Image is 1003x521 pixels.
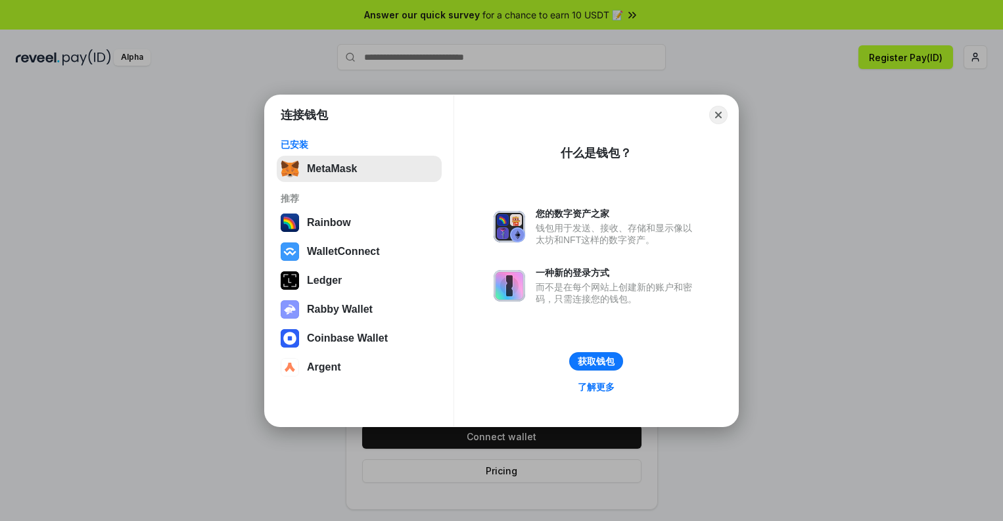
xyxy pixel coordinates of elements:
div: 您的数字资产之家 [536,208,699,219]
div: WalletConnect [307,246,380,258]
img: svg+xml,%3Csvg%20fill%3D%22none%22%20height%3D%2233%22%20viewBox%3D%220%200%2035%2033%22%20width%... [281,160,299,178]
div: 获取钱包 [578,355,615,367]
button: 获取钱包 [569,352,623,371]
button: MetaMask [277,156,442,182]
img: svg+xml,%3Csvg%20xmlns%3D%22http%3A%2F%2Fwww.w3.org%2F2000%2Fsvg%22%20width%3D%2228%22%20height%3... [281,271,299,290]
div: Coinbase Wallet [307,332,388,344]
img: svg+xml,%3Csvg%20width%3D%2228%22%20height%3D%2228%22%20viewBox%3D%220%200%2028%2028%22%20fill%3D... [281,242,299,261]
div: 什么是钱包？ [561,145,632,161]
a: 了解更多 [570,378,622,396]
h1: 连接钱包 [281,107,328,123]
button: Close [709,106,728,124]
div: 一种新的登录方式 [536,267,699,279]
div: 钱包用于发送、接收、存储和显示像以太坊和NFT这样的数字资产。 [536,222,699,246]
div: 了解更多 [578,381,615,393]
img: svg+xml,%3Csvg%20width%3D%2228%22%20height%3D%2228%22%20viewBox%3D%220%200%2028%2028%22%20fill%3D... [281,329,299,348]
img: svg+xml,%3Csvg%20width%3D%22120%22%20height%3D%22120%22%20viewBox%3D%220%200%20120%20120%22%20fil... [281,214,299,232]
div: Argent [307,361,341,373]
button: Rabby Wallet [277,296,442,323]
img: svg+xml,%3Csvg%20xmlns%3D%22http%3A%2F%2Fwww.w3.org%2F2000%2Fsvg%22%20fill%3D%22none%22%20viewBox... [494,211,525,242]
div: 推荐 [281,193,438,204]
div: Rabby Wallet [307,304,373,315]
div: 而不是在每个网站上创建新的账户和密码，只需连接您的钱包。 [536,281,699,305]
div: Ledger [307,275,342,286]
div: Rainbow [307,217,351,229]
button: WalletConnect [277,238,442,265]
div: 已安装 [281,139,438,150]
img: svg+xml,%3Csvg%20xmlns%3D%22http%3A%2F%2Fwww.w3.org%2F2000%2Fsvg%22%20fill%3D%22none%22%20viewBox... [281,300,299,319]
img: svg+xml,%3Csvg%20width%3D%2228%22%20height%3D%2228%22%20viewBox%3D%220%200%2028%2028%22%20fill%3D... [281,358,299,376]
button: Ledger [277,267,442,294]
div: MetaMask [307,163,357,175]
button: Argent [277,354,442,380]
button: Coinbase Wallet [277,325,442,351]
img: svg+xml,%3Csvg%20xmlns%3D%22http%3A%2F%2Fwww.w3.org%2F2000%2Fsvg%22%20fill%3D%22none%22%20viewBox... [494,270,525,302]
button: Rainbow [277,210,442,236]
